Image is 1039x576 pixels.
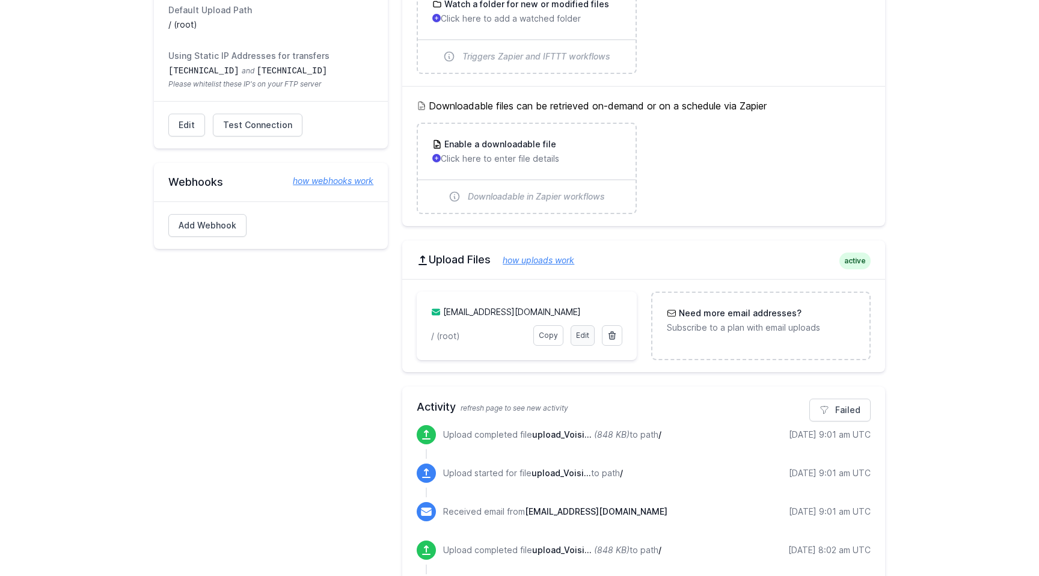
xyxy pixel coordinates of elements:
[257,66,328,76] code: [TECHNICAL_ID]
[417,399,871,415] h2: Activity
[658,545,661,555] span: /
[281,175,373,187] a: how webhooks work
[652,293,869,348] a: Need more email addresses? Subscribe to a plan with email uploads
[532,429,592,440] span: upload_Voisins_20250827_09_01.csv
[213,114,302,136] a: Test Connection
[168,175,373,189] h2: Webhooks
[809,399,871,421] a: Failed
[443,467,623,479] p: Upload started for file to path
[571,325,595,346] a: Edit
[462,51,610,63] span: Triggers Zapier and IFTTT workflows
[532,468,591,478] span: upload_Voisins_20250827_09_01.csv
[443,506,667,518] p: Received email from
[168,114,205,136] a: Edit
[533,325,563,346] a: Copy
[461,403,568,412] span: refresh page to see new activity
[443,429,661,441] p: Upload completed file to path
[418,124,635,213] a: Enable a downloadable file Click here to enter file details Downloadable in Zapier workflows
[594,545,630,555] i: (848 KB)
[223,119,292,131] span: Test Connection
[168,66,239,76] code: [TECHNICAL_ID]
[443,307,581,317] a: [EMAIL_ADDRESS][DOMAIN_NAME]
[432,153,621,165] p: Click here to enter file details
[839,253,871,269] span: active
[788,544,871,556] div: [DATE] 8:02 am UTC
[168,4,373,16] dt: Default Upload Path
[789,506,871,518] div: [DATE] 9:01 am UTC
[417,99,871,113] h5: Downloadable files can be retrieved on-demand or on a schedule via Zapier
[242,66,254,75] span: and
[417,253,871,267] h2: Upload Files
[443,544,661,556] p: Upload completed file to path
[789,467,871,479] div: [DATE] 9:01 am UTC
[658,429,661,440] span: /
[667,322,855,334] p: Subscribe to a plan with email uploads
[525,506,667,516] span: [EMAIL_ADDRESS][DOMAIN_NAME]
[168,19,373,31] dd: / (root)
[676,307,801,319] h3: Need more email addresses?
[468,191,605,203] span: Downloadable in Zapier workflows
[442,138,556,150] h3: Enable a downloadable file
[168,79,373,89] span: Please whitelist these IP's on your FTP server
[979,516,1025,562] iframe: Drift Widget Chat Controller
[168,50,373,62] dt: Using Static IP Addresses for transfers
[431,330,526,342] p: / (root)
[491,255,574,265] a: how uploads work
[532,545,592,555] span: upload_Voisins_20250827_08_01.csv
[594,429,630,440] i: (848 KB)
[620,468,623,478] span: /
[168,214,247,237] a: Add Webhook
[432,13,621,25] p: Click here to add a watched folder
[789,429,871,441] div: [DATE] 9:01 am UTC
